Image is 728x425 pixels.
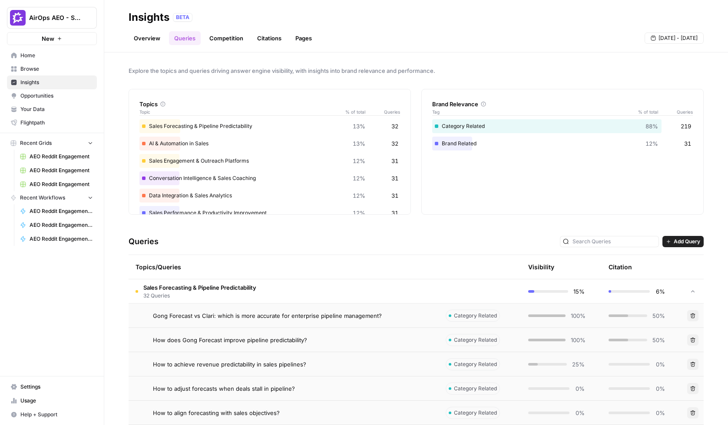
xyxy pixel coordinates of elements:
[153,384,295,393] span: How to adjust forecasts when deals stall in pipeline?
[20,105,93,113] span: Your Data
[674,238,700,245] span: Add Query
[139,119,400,133] div: Sales Forecasting & Pipeline Predictability
[30,221,93,229] span: AEO Reddit Engagement - Fork
[7,191,97,204] button: Recent Workflows
[20,139,52,147] span: Recent Grids
[7,62,97,76] a: Browse
[645,33,704,44] button: [DATE] - [DATE]
[153,311,382,320] span: Gong Forecast vs Clari: which is more accurate for enterprise pipeline management?
[7,408,97,422] button: Help + Support
[571,336,585,344] span: 100%
[353,209,365,217] span: 12%
[129,31,165,45] a: Overview
[353,139,365,148] span: 13%
[139,171,400,185] div: Conversation Intelligence & Sales Coaching
[153,336,307,344] span: How does Gong Forecast improve pipeline predictability?
[20,194,65,202] span: Recent Workflows
[655,360,665,369] span: 0%
[339,108,365,115] span: % of total
[365,108,400,115] span: Queries
[454,409,497,417] span: Category Related
[7,32,97,45] button: New
[139,137,400,150] div: AI & Automation in Sales
[7,102,97,116] a: Your Data
[391,209,398,217] span: 31
[16,177,97,191] a: AEO Reddit Engagement
[575,384,585,393] span: 0%
[139,108,339,115] span: Topic
[42,34,54,43] span: New
[139,100,400,108] div: Topics
[662,236,704,247] button: Add Query
[571,311,585,320] span: 100%
[20,383,93,391] span: Settings
[173,13,192,22] div: BETA
[7,75,97,89] a: Insights
[632,108,658,115] span: % of total
[391,191,398,200] span: 31
[432,119,693,133] div: Category Related
[391,157,398,165] span: 31
[7,116,97,130] a: Flightpath
[20,65,93,73] span: Browse
[655,287,665,296] span: 6%
[7,89,97,103] a: Opportunities
[20,92,93,100] span: Opportunities
[7,7,97,29] button: Workspace: AirOps AEO - Single Brand (Gong)
[454,336,497,344] span: Category Related
[20,397,93,405] span: Usage
[432,137,693,150] div: Brand Related
[129,235,159,248] h3: Queries
[16,232,97,246] a: AEO Reddit Engagement - Fork
[153,360,306,369] span: How to achieve revenue predictability in sales pipelines?
[16,150,97,163] a: AEO Reddit Engagement
[153,409,280,417] span: How to align forecasting with sales objectives?
[353,191,365,200] span: 12%
[573,287,585,296] span: 15%
[129,66,704,75] span: Explore the topics and queries driving answer engine visibility, with insights into brand relevan...
[252,31,287,45] a: Citations
[30,207,93,215] span: AEO Reddit Engagement - Fork
[129,10,169,24] div: Insights
[645,139,658,148] span: 12%
[10,10,26,26] img: AirOps AEO - Single Brand (Gong) Logo
[16,163,97,177] a: AEO Reddit Engagement
[652,336,665,344] span: 50%
[7,137,97,150] button: Recent Grids
[391,122,398,131] span: 32
[572,360,585,369] span: 25%
[20,52,93,59] span: Home
[454,312,497,320] span: Category Related
[528,263,554,271] div: Visibility
[7,394,97,408] a: Usage
[20,78,93,86] span: Insights
[655,409,665,417] span: 0%
[136,255,432,279] div: Topics/Queries
[655,384,665,393] span: 0%
[645,122,658,131] span: 88%
[684,139,691,148] span: 31
[609,255,632,279] div: Citation
[20,411,93,418] span: Help + Support
[30,153,93,160] span: AEO Reddit Engagement
[143,292,256,300] span: 32 Queries
[454,385,497,392] span: Category Related
[290,31,317,45] a: Pages
[432,108,632,115] span: Tag
[659,34,698,42] span: [DATE] - [DATE]
[169,31,201,45] a: Queries
[391,139,398,148] span: 32
[143,283,256,292] span: Sales Forecasting & Pipeline Predictability
[681,122,691,131] span: 219
[391,174,398,183] span: 31
[7,49,97,62] a: Home
[575,409,585,417] span: 0%
[30,235,93,243] span: AEO Reddit Engagement - Fork
[29,13,82,22] span: AirOps AEO - Single Brand (Gong)
[572,237,656,246] input: Search Queries
[7,380,97,394] a: Settings
[30,167,93,174] span: AEO Reddit Engagement
[16,204,97,218] a: AEO Reddit Engagement - Fork
[139,189,400,203] div: Data Integration & Sales Analytics
[454,360,497,368] span: Category Related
